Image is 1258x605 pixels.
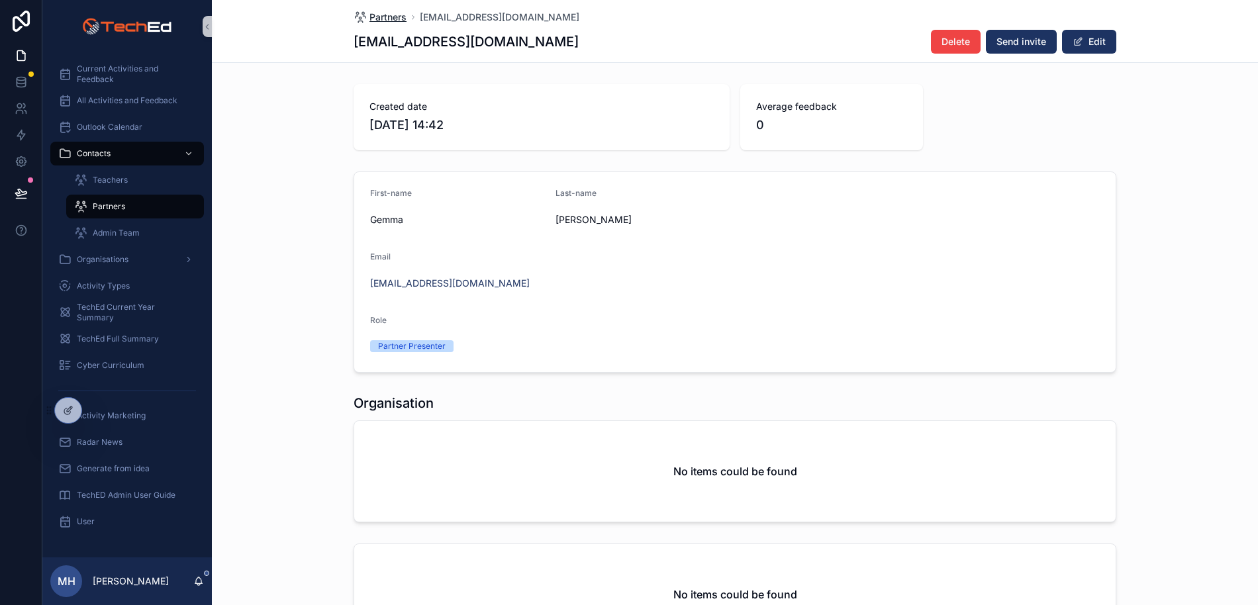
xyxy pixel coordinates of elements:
[420,11,579,24] a: [EMAIL_ADDRESS][DOMAIN_NAME]
[77,281,130,291] span: Activity Types
[93,575,169,588] p: [PERSON_NAME]
[77,302,191,323] span: TechEd Current Year Summary
[370,252,391,261] span: Email
[77,437,122,447] span: Radar News
[50,248,204,271] a: Organisations
[77,95,177,106] span: All Activities and Feedback
[556,213,730,226] span: [PERSON_NAME]
[50,457,204,481] a: Generate from idea
[93,228,140,238] span: Admin Team
[673,586,797,602] h2: No items could be found
[50,274,204,298] a: Activity Types
[77,64,191,85] span: Current Activities and Feedback
[673,463,797,479] h2: No items could be found
[77,463,150,474] span: Generate from idea
[42,53,212,551] div: scrollable content
[986,30,1057,54] button: Send invite
[50,353,204,377] a: Cyber Curriculum
[354,11,407,24] a: Partners
[77,516,95,527] span: User
[354,32,579,51] h1: [EMAIL_ADDRESS][DOMAIN_NAME]
[756,116,907,134] span: 0
[58,573,75,589] span: MH
[50,404,204,428] a: Activity Marketing
[50,301,204,324] a: TechEd Current Year Summary
[50,327,204,351] a: TechEd Full Summary
[370,188,412,198] span: First-name
[77,410,146,421] span: Activity Marketing
[93,201,125,212] span: Partners
[369,100,714,113] span: Created date
[50,115,204,139] a: Outlook Calendar
[50,142,204,165] a: Contacts
[66,195,204,218] a: Partners
[93,175,128,185] span: Teachers
[378,340,446,352] div: Partner Presenter
[370,213,545,226] span: Gemma
[50,483,204,507] a: TechED Admin User Guide
[77,490,175,500] span: TechED Admin User Guide
[50,430,204,454] a: Radar News
[77,360,144,371] span: Cyber Curriculum
[50,62,204,86] a: Current Activities and Feedback
[996,35,1046,48] span: Send invite
[931,30,981,54] button: Delete
[942,35,970,48] span: Delete
[556,188,597,198] span: Last-name
[77,334,159,344] span: TechEd Full Summary
[370,277,530,290] a: [EMAIL_ADDRESS][DOMAIN_NAME]
[66,168,204,192] a: Teachers
[369,116,714,134] span: [DATE] 14:42
[354,394,434,412] h1: Organisation
[77,122,142,132] span: Outlook Calendar
[77,254,128,265] span: Organisations
[82,16,171,37] img: App logo
[370,315,387,325] span: Role
[756,100,907,113] span: Average feedback
[77,148,111,159] span: Contacts
[50,510,204,534] a: User
[369,11,407,24] span: Partners
[1062,30,1116,54] button: Edit
[50,89,204,113] a: All Activities and Feedback
[66,221,204,245] a: Admin Team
